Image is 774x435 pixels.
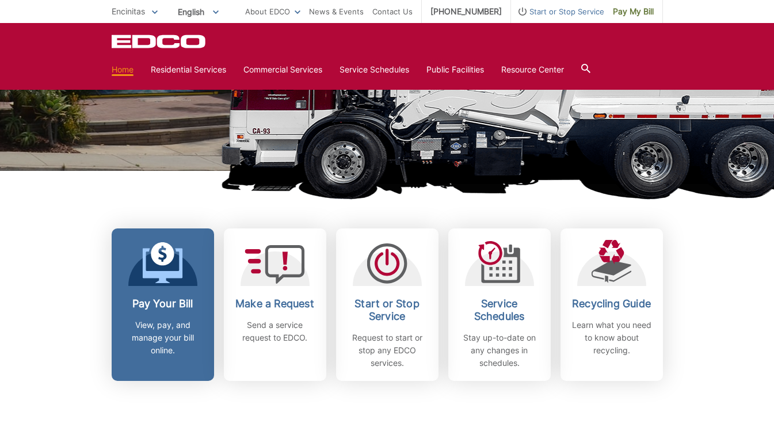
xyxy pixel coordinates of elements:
[569,319,654,357] p: Learn what you need to know about recycling.
[243,63,322,76] a: Commercial Services
[457,331,542,369] p: Stay up-to-date on any changes in schedules.
[448,228,551,381] a: Service Schedules Stay up-to-date on any changes in schedules.
[112,63,134,76] a: Home
[345,297,430,323] h2: Start or Stop Service
[120,319,205,357] p: View, pay, and manage your bill online.
[120,297,205,310] h2: Pay Your Bill
[372,5,413,18] a: Contact Us
[613,5,654,18] span: Pay My Bill
[112,6,145,16] span: Encinitas
[309,5,364,18] a: News & Events
[426,63,484,76] a: Public Facilities
[569,297,654,310] h2: Recycling Guide
[112,228,214,381] a: Pay Your Bill View, pay, and manage your bill online.
[112,35,207,48] a: EDCD logo. Return to the homepage.
[245,5,300,18] a: About EDCO
[501,63,564,76] a: Resource Center
[345,331,430,369] p: Request to start or stop any EDCO services.
[232,319,318,344] p: Send a service request to EDCO.
[340,63,409,76] a: Service Schedules
[232,297,318,310] h2: Make a Request
[224,228,326,381] a: Make a Request Send a service request to EDCO.
[561,228,663,381] a: Recycling Guide Learn what you need to know about recycling.
[151,63,226,76] a: Residential Services
[169,2,227,21] span: English
[457,297,542,323] h2: Service Schedules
